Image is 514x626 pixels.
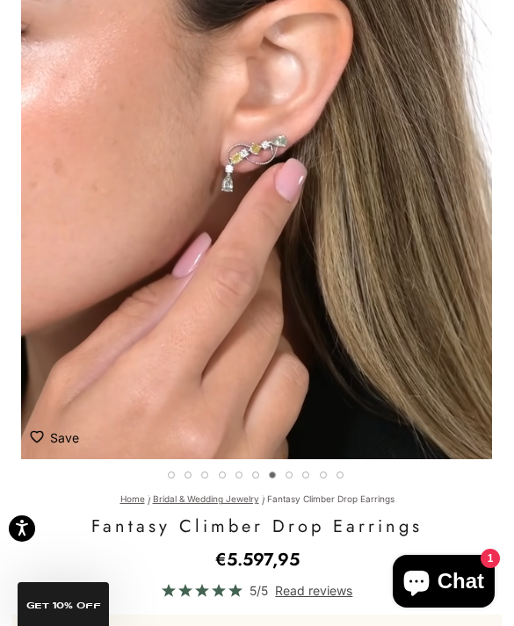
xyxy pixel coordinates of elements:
[387,555,500,612] inbox-online-store-chat: Shopify online store chat
[250,580,268,601] span: 5/5
[275,580,352,601] span: Read reviews
[30,428,50,443] img: wishlist
[39,514,475,540] h1: Fantasy Climber Drop Earrings
[18,582,109,626] div: GET 10% Off
[120,493,145,504] a: Home
[267,493,395,504] span: Fantasy Climber Drop Earrings
[39,494,475,505] nav: breadcrumbs
[26,601,101,610] span: GET 10% Off
[30,420,79,455] button: Add to Wishlist
[215,547,300,573] sale-price: €5.597,95
[153,493,259,504] a: Bridal & Wedding Jewelry
[39,580,475,601] a: 5/5 Read reviews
